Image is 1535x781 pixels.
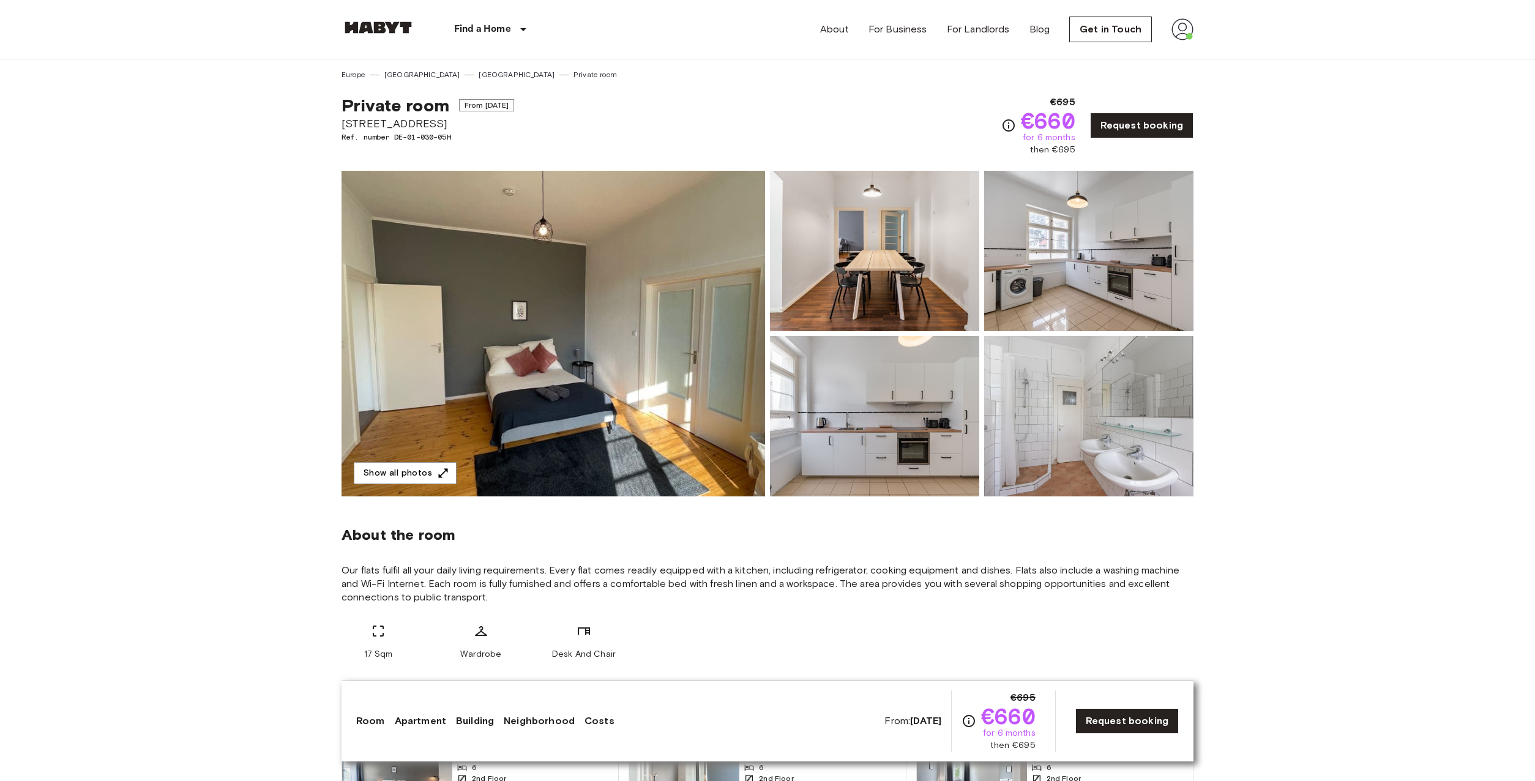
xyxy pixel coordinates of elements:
a: For Landlords [947,22,1010,37]
a: Request booking [1075,708,1179,734]
a: Get in Touch [1069,17,1152,42]
span: €660 [1021,110,1075,132]
button: Show all photos [354,462,457,485]
a: Blog [1029,22,1050,37]
a: Private room [573,69,617,80]
img: Picture of unit DE-01-030-05H [984,336,1193,496]
span: From: [884,714,941,728]
a: Building [456,714,494,728]
span: €660 [981,705,1036,727]
img: Picture of unit DE-01-030-05H [770,336,979,496]
a: Neighborhood [504,714,575,728]
span: €695 [1050,95,1075,110]
a: Apartment [395,714,446,728]
span: Wardrobe [460,648,501,660]
span: €695 [1010,690,1036,705]
span: [STREET_ADDRESS] [342,116,514,132]
a: Costs [584,714,614,728]
img: Habyt [342,21,415,34]
span: Ref. number DE-01-030-05H [342,132,514,143]
img: Marketing picture of unit DE-01-030-05H [342,171,765,496]
img: Picture of unit DE-01-030-05H [770,171,979,331]
a: For Business [868,22,927,37]
a: About [820,22,849,37]
img: avatar [1171,18,1193,40]
span: Our flats fulfil all your daily living requirements. Every flat comes readily equipped with a kit... [342,564,1193,604]
p: Find a Home [454,22,511,37]
span: for 6 months [1023,132,1075,144]
span: for 6 months [983,727,1036,739]
svg: Check cost overview for full price breakdown. Please note that discounts apply to new joiners onl... [1001,118,1016,133]
span: then €695 [990,739,1035,752]
a: Room [356,714,385,728]
span: 17 Sqm [364,648,393,660]
span: Desk And Chair [552,648,616,660]
span: 6 [1047,762,1051,773]
a: Request booking [1090,113,1193,138]
a: [GEOGRAPHIC_DATA] [384,69,460,80]
span: From [DATE] [459,99,515,111]
img: Picture of unit DE-01-030-05H [984,171,1193,331]
span: About the room [342,526,1193,544]
span: 6 [472,762,477,773]
a: [GEOGRAPHIC_DATA] [479,69,555,80]
span: 6 [759,762,764,773]
svg: Check cost overview for full price breakdown. Please note that discounts apply to new joiners onl... [962,714,976,728]
a: Europe [342,69,365,80]
span: then €695 [1030,144,1075,156]
span: Private room [342,95,449,116]
b: [DATE] [910,715,941,727]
